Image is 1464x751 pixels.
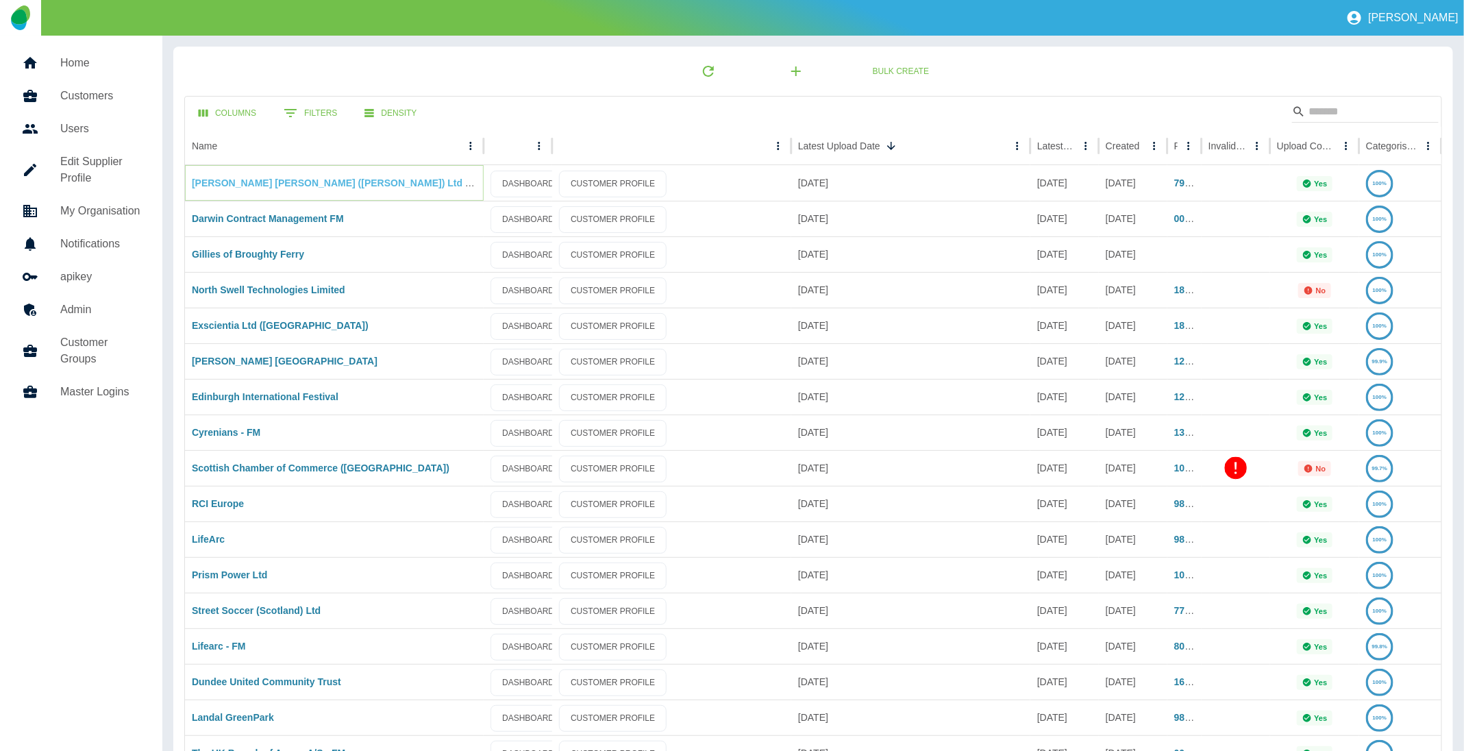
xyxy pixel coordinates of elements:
div: 05 Jul 2023 [1099,486,1167,521]
a: [PERSON_NAME] [PERSON_NAME] ([PERSON_NAME]) Ltd (EE) [192,177,484,188]
h5: Customer Groups [60,334,140,367]
a: DASHBOARD [491,491,566,518]
text: 100% [1373,679,1387,685]
a: Home [11,47,151,79]
a: 100% [1366,284,1393,295]
text: 100% [1373,608,1387,614]
a: 187578506 [1174,320,1222,331]
a: DASHBOARD [491,705,566,732]
a: Gillies of Broughty Ferry [192,249,304,260]
p: Yes [1315,429,1328,437]
div: 16 Sep 2025 [791,201,1030,236]
a: 99.9% [1366,356,1393,367]
h5: Master Logins [60,384,140,400]
a: CUSTOMER PROFILE [559,527,667,554]
a: CUSTOMER PROFILE [559,491,667,518]
a: 100% [1366,534,1393,545]
p: No [1316,286,1326,295]
text: 100% [1373,715,1387,721]
a: [PERSON_NAME] [GEOGRAPHIC_DATA] [192,356,377,367]
div: 06 Sep 2025 [1030,308,1099,343]
a: 100% [1366,605,1393,616]
a: CUSTOMER PROFILE [559,598,667,625]
div: Ref [1174,140,1178,151]
div: 12 Sep 2025 [791,628,1030,664]
a: Scottish Chamber of Commerce ([GEOGRAPHIC_DATA]) [192,463,449,473]
button: Categorised column menu [1419,136,1438,156]
a: DASHBOARD [491,349,566,375]
p: Yes [1315,607,1328,615]
button: Select columns [188,101,267,126]
text: 100% [1373,180,1387,186]
p: Yes [1315,500,1328,508]
text: 100% [1373,323,1387,329]
button: column menu [530,136,549,156]
div: 11 Sep 2025 [791,700,1030,735]
a: DASHBOARD [491,278,566,304]
a: Customer Groups [11,326,151,375]
a: 100% [1366,213,1393,224]
div: 05 Jul 2023 [1099,308,1167,343]
div: 05 Jul 2023 [1099,201,1167,236]
a: CUSTOMER PROFILE [559,634,667,661]
a: 99.7% [1366,463,1393,473]
div: 09 Sep 2025 [1030,415,1099,450]
div: Name [192,140,217,151]
a: CUSTOMER PROFILE [559,420,667,447]
a: DASHBOARD [491,384,566,411]
a: Notifications [11,227,151,260]
a: DASHBOARD [491,242,566,269]
a: 100% [1366,177,1393,188]
button: Invalid Creds column menu [1248,136,1267,156]
a: CUSTOMER PROFILE [559,242,667,269]
div: 05 Jul 2023 [1099,557,1167,593]
div: 05 Jul 2023 [1099,165,1167,201]
a: 807393 [1174,641,1206,652]
a: CUSTOMER PROFILE [559,456,667,482]
h5: Notifications [60,236,140,252]
div: 31 Oct 2023 [1099,236,1167,272]
button: Bulk Create [862,59,940,84]
a: My Organisation [11,195,151,227]
a: Landal GreenPark [192,712,274,723]
a: 131833987 [1174,427,1222,438]
a: 99.8% [1366,641,1393,652]
div: 30 Aug 2025 [1030,593,1099,628]
p: Yes [1315,643,1328,651]
div: 12 Sep 2025 [791,486,1030,521]
a: DASHBOARD [491,527,566,554]
a: CUSTOMER PROFILE [559,705,667,732]
div: 11 Sep 2025 [1030,272,1099,308]
div: 10 Apr 2024 [1099,450,1167,486]
a: 181364107 [1174,284,1222,295]
a: Darwin Contract Management FM [192,213,344,224]
div: 07 Sep 2025 [1030,450,1099,486]
a: 100% [1366,391,1393,402]
div: 11 Sep 2025 [791,664,1030,700]
button: Sort [882,136,901,156]
h5: Customers [60,88,140,104]
text: 100% [1373,537,1387,543]
p: Yes [1315,215,1328,223]
p: No [1316,465,1326,473]
a: DASHBOARD [491,313,566,340]
div: Not all required reports for this customer were uploaded for the latest usage month. [1298,461,1332,476]
h5: My Organisation [60,203,140,219]
p: Yes [1315,251,1328,259]
button: Created column menu [1145,136,1164,156]
button: [PERSON_NAME] [1341,4,1464,32]
h5: Admin [60,301,140,318]
a: North Swell Technologies Limited [192,284,345,295]
div: 05 Jul 2023 [1099,379,1167,415]
h5: Edit Supplier Profile [60,153,140,186]
div: Latest Usage [1037,140,1075,151]
h5: apikey [60,269,140,285]
a: Users [11,112,151,145]
text: 99.8% [1372,643,1388,650]
div: 16 Sep 2025 [791,165,1030,201]
a: DASHBOARD [491,669,566,696]
a: CUSTOMER PROFILE [559,278,667,304]
button: column menu [769,136,788,156]
a: Dundee United Community Trust [192,676,341,687]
